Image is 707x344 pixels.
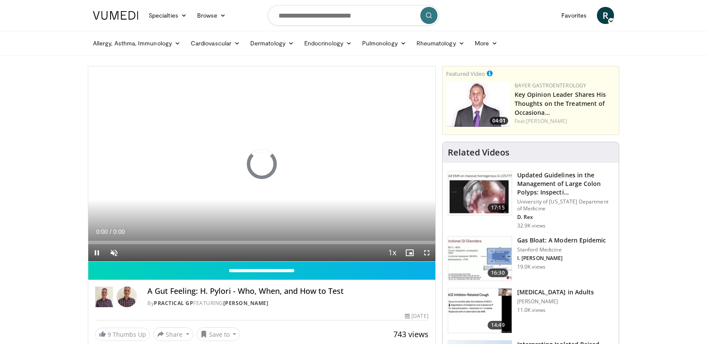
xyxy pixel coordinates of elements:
[517,214,614,221] p: D. Rex
[597,7,614,24] a: R
[517,263,545,270] p: 19.0K views
[446,70,485,78] small: Featured Video
[144,7,192,24] a: Specialties
[384,244,401,261] button: Playback Rate
[223,299,269,307] a: [PERSON_NAME]
[517,288,594,296] h3: [MEDICAL_DATA] in Adults
[95,287,113,307] img: Practical GP
[192,7,231,24] a: Browse
[147,299,428,307] div: By FEATURING
[153,327,193,341] button: Share
[110,228,111,235] span: /
[245,35,299,52] a: Dermatology
[96,228,108,235] span: 0:00
[88,244,105,261] button: Pause
[93,11,138,20] img: VuMedi Logo
[488,321,508,329] span: 14:49
[446,82,510,127] a: 04:01
[448,147,509,158] h4: Related Videos
[448,236,614,281] a: 16:30 Gas Bloat: A Modern Epidemic Stanford Medicine I. [PERSON_NAME] 19.0K views
[88,66,435,262] video-js: Video Player
[490,117,508,125] span: 04:01
[411,35,470,52] a: Rheumatology
[517,236,606,245] h3: Gas Bloat: A Modern Epidemic
[197,327,240,341] button: Save to
[108,330,111,338] span: 9
[526,117,567,125] a: [PERSON_NAME]
[448,171,512,216] img: dfcfcb0d-b871-4e1a-9f0c-9f64970f7dd8.150x105_q85_crop-smart_upscale.jpg
[488,269,508,277] span: 16:30
[88,241,435,244] div: Progress Bar
[517,246,606,253] p: Stanford Medicine
[515,90,606,117] a: Key Opinion Leader Shares His Thoughts on the Treatment of Occasiona…
[448,288,614,333] a: 14:49 [MEDICAL_DATA] in Adults [PERSON_NAME] 11.0K views
[448,171,614,229] a: 17:15 Updated Guidelines in the Management of Large Colon Polyps: Inspecti… University of [US_STA...
[515,82,587,89] a: Bayer Gastroenterology
[470,35,503,52] a: More
[95,328,150,341] a: 9 Thumbs Up
[105,244,123,261] button: Unmute
[418,244,435,261] button: Fullscreen
[517,171,614,197] h3: Updated Guidelines in the Management of Large Colon Polyps: Inspecti…
[113,228,125,235] span: 0:00
[517,298,594,305] p: [PERSON_NAME]
[556,7,592,24] a: Favorites
[299,35,357,52] a: Endocrinology
[357,35,411,52] a: Pulmonology
[517,255,606,262] p: I. [PERSON_NAME]
[401,244,418,261] button: Enable picture-in-picture mode
[268,5,439,26] input: Search topics, interventions
[186,35,245,52] a: Cardiovascular
[154,299,193,307] a: Practical GP
[488,203,508,212] span: 17:15
[446,82,510,127] img: 9828b8df-38ad-4333-b93d-bb657251ca89.png.150x105_q85_crop-smart_upscale.png
[517,198,614,212] p: University of [US_STATE] Department of Medicine
[448,236,512,281] img: 480ec31d-e3c1-475b-8289-0a0659db689a.150x105_q85_crop-smart_upscale.jpg
[147,287,428,296] h4: A Gut Feeling: H. Pylori - Who, When, and How to Test
[448,288,512,333] img: 11950cd4-d248-4755-8b98-ec337be04c84.150x105_q85_crop-smart_upscale.jpg
[515,117,615,125] div: Feat.
[405,312,428,320] div: [DATE]
[517,222,545,229] p: 32.9K views
[517,307,545,314] p: 11.0K views
[393,329,428,339] span: 743 views
[88,35,186,52] a: Allergy, Asthma, Immunology
[117,287,137,307] img: Avatar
